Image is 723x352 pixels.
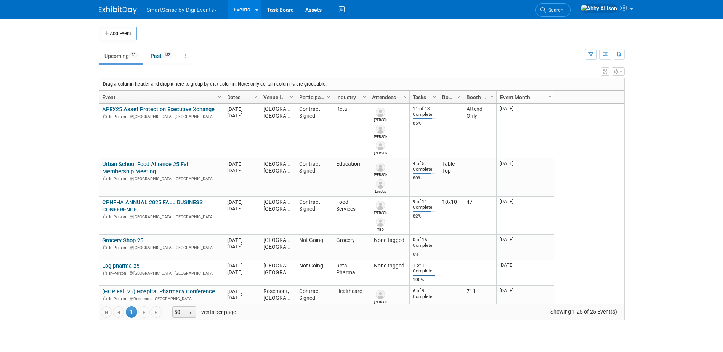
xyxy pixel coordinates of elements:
a: Go to the next page [138,306,150,318]
a: Go to the first page [101,306,112,318]
img: TBD [376,218,385,227]
td: [DATE] [497,235,554,260]
span: - [243,199,244,205]
div: [GEOGRAPHIC_DATA], [GEOGRAPHIC_DATA] [102,270,220,276]
div: 67% [413,302,435,308]
td: Not Going [296,235,333,260]
div: [DATE] [227,199,256,205]
div: [DATE] [227,161,256,167]
td: Education [333,158,369,197]
img: In-Person Event [103,214,107,218]
div: [DATE] [227,269,256,275]
span: - [243,237,244,243]
img: Jim Lewis [376,201,385,210]
div: [DATE] [227,167,256,174]
img: Alex Yang [376,125,385,134]
a: Column Settings [215,91,224,102]
a: APEX25 Asset Protection Executive Xchange [102,106,215,113]
div: 80% [413,175,435,181]
span: Column Settings [216,94,223,100]
td: [DATE] [497,197,554,235]
span: Go to the last page [153,309,159,315]
td: [GEOGRAPHIC_DATA], [GEOGRAPHIC_DATA] [260,197,296,235]
td: Not Going [296,260,333,286]
a: Booth Size [442,91,458,104]
td: [GEOGRAPHIC_DATA], [GEOGRAPHIC_DATA] [260,104,296,158]
a: Column Settings [546,91,554,102]
a: Column Settings [324,91,333,102]
td: Table Top [439,158,463,197]
span: Column Settings [361,94,367,100]
div: 1 of 1 Complete [413,262,435,274]
div: Laura Wisdom [374,172,387,178]
img: In-Person Event [103,176,107,180]
img: Sara Kaster [376,141,385,150]
span: In-Person [109,245,128,250]
span: - [243,106,244,112]
a: Urban School Food Alliance 25 Fall Membership Meeting [102,161,190,175]
span: Go to the first page [103,309,109,315]
img: In-Person Event [103,296,107,300]
span: - [243,263,244,269]
span: 50 [173,307,186,317]
img: Fran Tasker [376,108,385,117]
a: Column Settings [360,91,369,102]
td: [GEOGRAPHIC_DATA], [GEOGRAPHIC_DATA] [260,158,296,197]
td: Food Services [333,197,369,235]
div: [GEOGRAPHIC_DATA], [GEOGRAPHIC_DATA] [102,175,220,182]
div: None tagged [372,262,406,269]
a: CPHFHA ANNUAL 2025 FALL BUSINESS CONFERENCE [102,199,203,213]
span: Column Settings [253,94,259,100]
div: 82% [413,213,435,219]
span: In-Person [109,176,128,181]
div: [DATE] [227,243,256,250]
span: Go to the previous page [115,309,122,315]
span: select [188,310,194,316]
a: Column Settings [430,91,439,102]
div: [DATE] [227,205,256,212]
span: Column Settings [402,94,408,100]
a: Event Month [500,91,549,104]
img: In-Person Event [103,271,107,275]
a: Booth Number [467,91,491,104]
span: In-Person [109,296,128,301]
td: [DATE] [497,260,554,286]
span: Search [546,7,563,13]
a: Past132 [145,49,178,63]
a: Venue Location [263,91,291,104]
div: 0 of 15 Complete [413,237,435,248]
span: 1 [126,306,137,318]
div: Rosemont, [GEOGRAPHIC_DATA] [102,295,220,302]
img: ExhibitDay [99,6,137,14]
td: Attend Only [463,104,496,158]
a: Column Settings [287,91,296,102]
div: None tagged [372,237,406,244]
a: Column Settings [488,91,496,102]
span: 132 [162,52,172,58]
img: Laura Wisdom [376,163,385,172]
div: 11 of 13 Complete [413,106,435,117]
div: 6 of 9 Complete [413,288,435,299]
td: [GEOGRAPHIC_DATA], [GEOGRAPHIC_DATA] [260,260,296,286]
a: Upcoming25 [99,49,143,63]
div: Sara Kaster [374,150,387,156]
td: Contract Signed [296,104,333,158]
span: In-Person [109,214,128,219]
span: Column Settings [489,94,495,100]
img: Amy Berry [376,290,385,299]
div: Fran Tasker [374,117,387,123]
span: - [243,161,244,167]
td: [DATE] [497,104,554,158]
a: Participation [299,91,328,104]
img: In-Person Event [103,114,107,118]
a: Go to the last page [151,306,162,318]
span: Go to the next page [141,309,147,315]
a: Dates [227,91,255,104]
div: TBD [374,227,387,232]
div: [DATE] [227,294,256,301]
span: Column Settings [456,94,462,100]
div: [GEOGRAPHIC_DATA], [GEOGRAPHIC_DATA] [102,113,220,120]
img: LeeJay Moreno [376,179,385,189]
td: Retail Pharma [333,260,369,286]
span: In-Person [109,114,128,119]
